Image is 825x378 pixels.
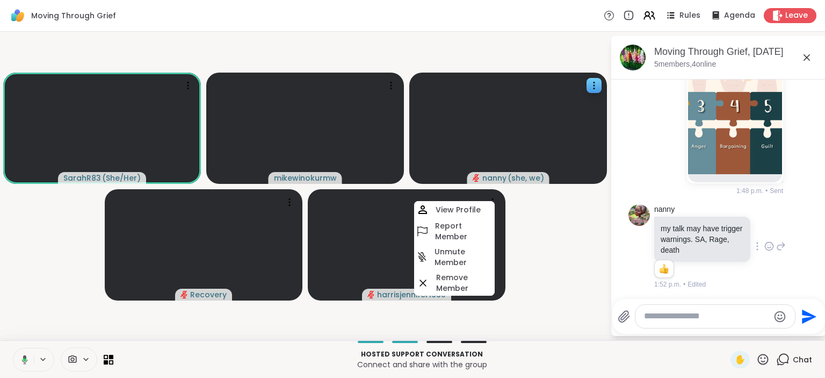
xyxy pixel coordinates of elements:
[661,223,744,255] p: my talk may have trigger warnings. SA, Rage, death
[658,265,669,273] button: Reactions: like
[654,204,675,215] a: nanny
[274,173,337,183] span: mikewinokurmw
[688,14,782,174] img: 2025_BLR_StagesofGrief_Blog-1.png
[773,310,786,323] button: Emoji picker
[644,311,769,322] textarea: Type your message
[735,353,746,366] span: ✋
[683,280,685,289] span: •
[508,173,544,183] span: ( she, we )
[724,10,755,21] span: Agenda
[120,350,724,359] p: Hosted support conversation
[190,289,227,300] span: Recovery
[654,280,681,289] span: 1:52 p.m.
[367,291,375,298] span: audio-muted
[654,59,716,70] p: 5 members, 4 online
[435,246,493,268] h4: Unmute Member
[785,10,808,21] span: Leave
[736,186,763,196] span: 1:48 p.m.
[795,304,820,329] button: Send
[377,289,446,300] span: harrisjennifer1990
[620,45,646,70] img: Moving Through Grief, Sep 13
[655,260,674,277] div: Reaction list
[473,174,480,182] span: audio-muted
[793,354,812,365] span: Chat
[436,272,493,294] h4: Remove Member
[63,173,101,183] span: SarahR83
[765,186,768,196] span: •
[687,280,706,289] span: Edited
[654,45,817,59] div: Moving Through Grief, [DATE]
[102,173,141,183] span: ( She/Her )
[628,204,650,226] img: https://sharewell-space-live.sfo3.digitaloceanspaces.com/user-generated/ffcc5913-c536-41d3-99f7-f...
[435,220,493,242] h4: Report Member
[31,10,116,21] span: Moving Through Grief
[436,204,481,215] h4: View Profile
[180,291,188,298] span: audio-muted
[679,10,700,21] span: Rules
[482,173,506,183] span: nanny
[120,359,724,370] p: Connect and share with the group
[9,6,27,25] img: ShareWell Logomark
[770,186,783,196] span: Sent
